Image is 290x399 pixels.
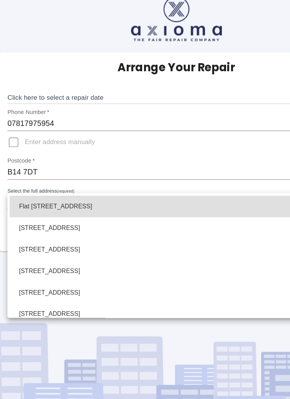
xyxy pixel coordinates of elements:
li: Flat [STREET_ADDRESS] [8,173,282,191]
li: [STREET_ADDRESS] [8,226,282,244]
li: [STREET_ADDRESS] [8,262,282,280]
li: [STREET_ADDRESS] [8,191,282,209]
li: [STREET_ADDRESS] [8,244,282,262]
li: [STREET_ADDRESS] [8,209,282,226]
